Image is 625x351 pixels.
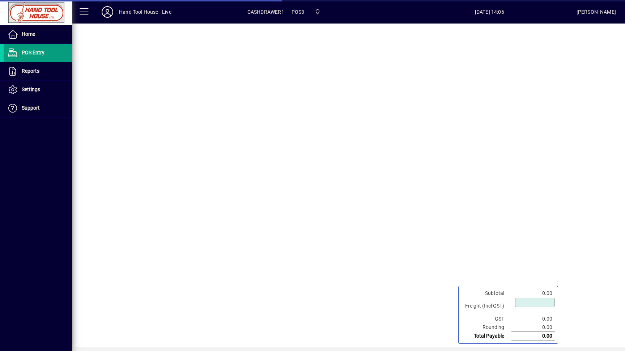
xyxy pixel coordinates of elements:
a: Home [4,25,72,43]
span: CASHDRAWER1 [247,6,284,18]
span: Settings [22,86,40,92]
span: [DATE] 14:06 [403,6,577,18]
td: Total Payable [462,332,511,341]
div: [PERSON_NAME] [577,6,616,18]
a: Support [4,99,72,117]
div: Hand Tool House - Live [119,6,171,18]
td: Subtotal [462,289,511,297]
a: Settings [4,81,72,99]
span: Reports [22,68,39,74]
span: POS Entry [22,50,44,55]
td: GST [462,315,511,323]
button: Profile [96,5,119,18]
td: Freight (Incl GST) [462,297,511,315]
td: Rounding [462,323,511,332]
td: 0.00 [511,323,555,332]
span: Support [22,105,40,111]
span: Home [22,31,35,37]
td: 0.00 [511,289,555,297]
td: 0.00 [511,332,555,341]
a: Reports [4,62,72,80]
span: POS3 [292,6,305,18]
td: 0.00 [511,315,555,323]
